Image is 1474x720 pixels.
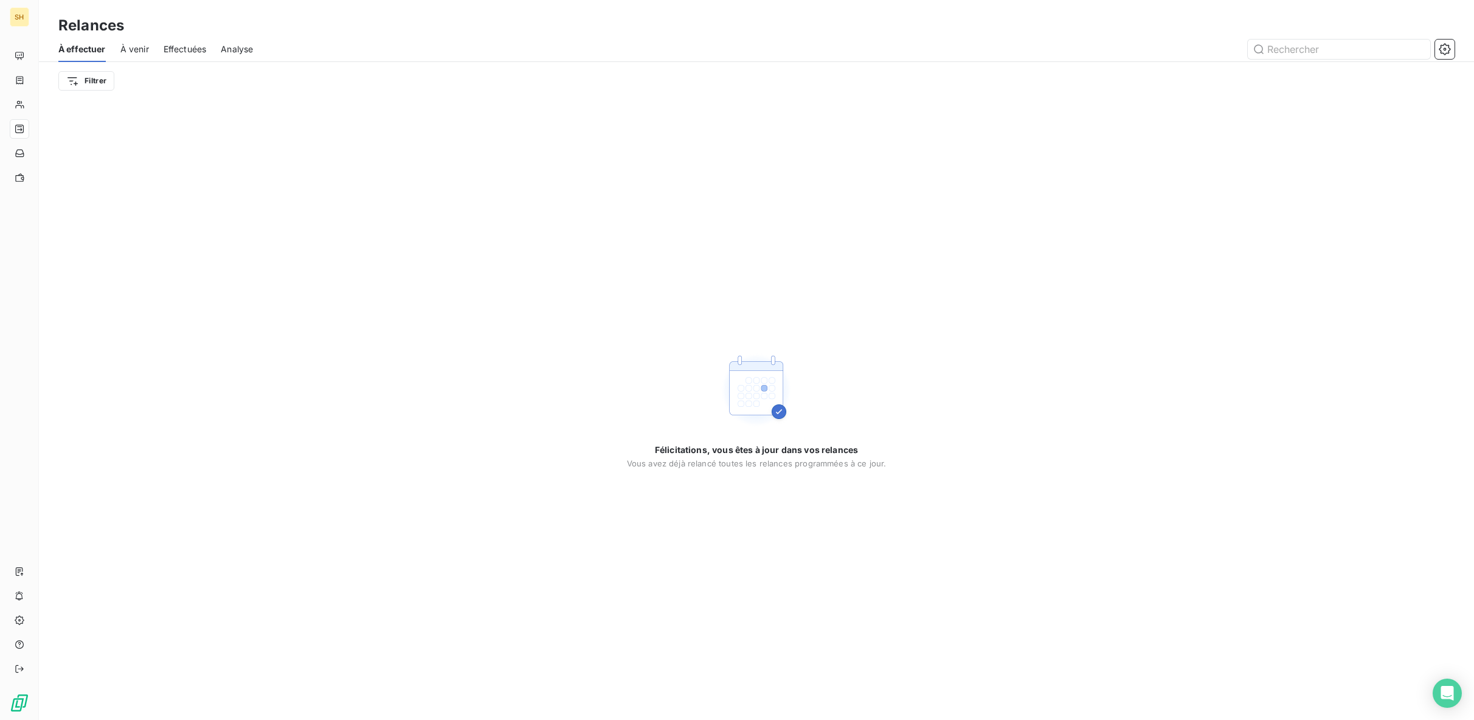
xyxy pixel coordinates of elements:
[164,43,207,55] span: Effectuées
[627,459,887,468] span: Vous avez déjà relancé toutes les relances programmées à ce jour.
[1248,40,1430,59] input: Rechercher
[120,43,149,55] span: À venir
[1433,679,1462,708] div: Open Intercom Messenger
[58,71,114,91] button: Filtrer
[655,444,858,456] span: Félicitations, vous êtes à jour dans vos relances
[58,43,106,55] span: À effectuer
[10,7,29,27] div: SH
[221,43,253,55] span: Analyse
[10,693,29,713] img: Logo LeanPay
[718,351,795,429] img: Empty state
[58,15,124,36] h3: Relances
